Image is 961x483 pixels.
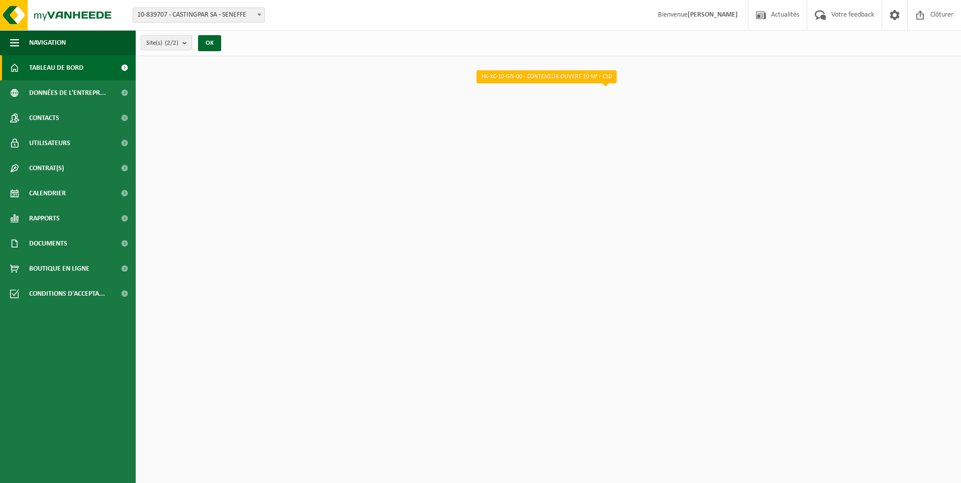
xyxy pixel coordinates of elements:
span: Calendrier [29,181,66,206]
span: Contrat(s) [29,156,64,181]
span: Navigation [29,30,66,55]
span: 10-839707 - CASTINGPAR SA - SENEFFE [133,8,264,22]
count: (2/2) [165,40,178,46]
button: Site(s)(2/2) [141,35,192,50]
span: Utilisateurs [29,131,70,156]
button: OK [198,35,221,51]
span: Documents [29,231,67,256]
strong: [PERSON_NAME] [688,11,738,19]
span: Site(s) [146,36,178,51]
span: Conditions d'accepta... [29,281,105,306]
span: 10-839707 - CASTINGPAR SA - SENEFFE [133,8,265,23]
span: Tableau de bord [29,55,83,80]
span: Rapports [29,206,60,231]
span: Données de l'entrepr... [29,80,106,105]
span: Boutique en ligne [29,256,89,281]
span: Contacts [29,105,59,131]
